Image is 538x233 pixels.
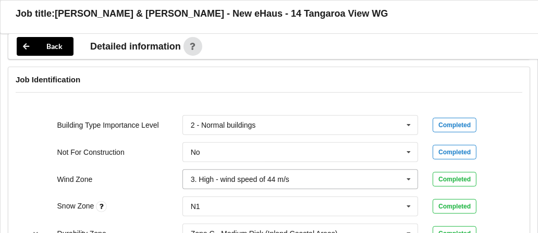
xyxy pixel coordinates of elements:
[16,75,522,84] h4: Job Identification
[90,42,181,51] span: Detailed information
[433,145,476,160] div: Completed
[433,118,476,132] div: Completed
[17,37,74,56] button: Back
[57,148,125,156] label: Not For Construction
[191,121,256,129] div: 2 - Normal buildings
[16,8,55,20] h3: Job title:
[57,202,96,210] label: Snow Zone
[433,199,476,214] div: Completed
[57,175,93,183] label: Wind Zone
[57,121,159,129] label: Building Type Importance Level
[55,8,388,20] h3: [PERSON_NAME] & [PERSON_NAME] - New eHaus - 14 Tangaroa View WG
[191,176,289,183] div: 3. High - wind speed of 44 m/s
[433,172,476,187] div: Completed
[191,149,200,156] div: No
[191,203,200,210] div: N1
